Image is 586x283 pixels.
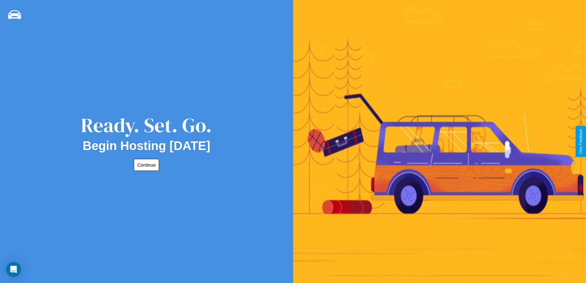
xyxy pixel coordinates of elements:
h2: Begin Hosting [DATE] [83,139,210,153]
div: Ready. Set. Go. [81,111,212,139]
div: Open Intercom Messenger [6,262,21,277]
button: Continue [134,159,159,171]
div: Give Feedback [579,129,583,154]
